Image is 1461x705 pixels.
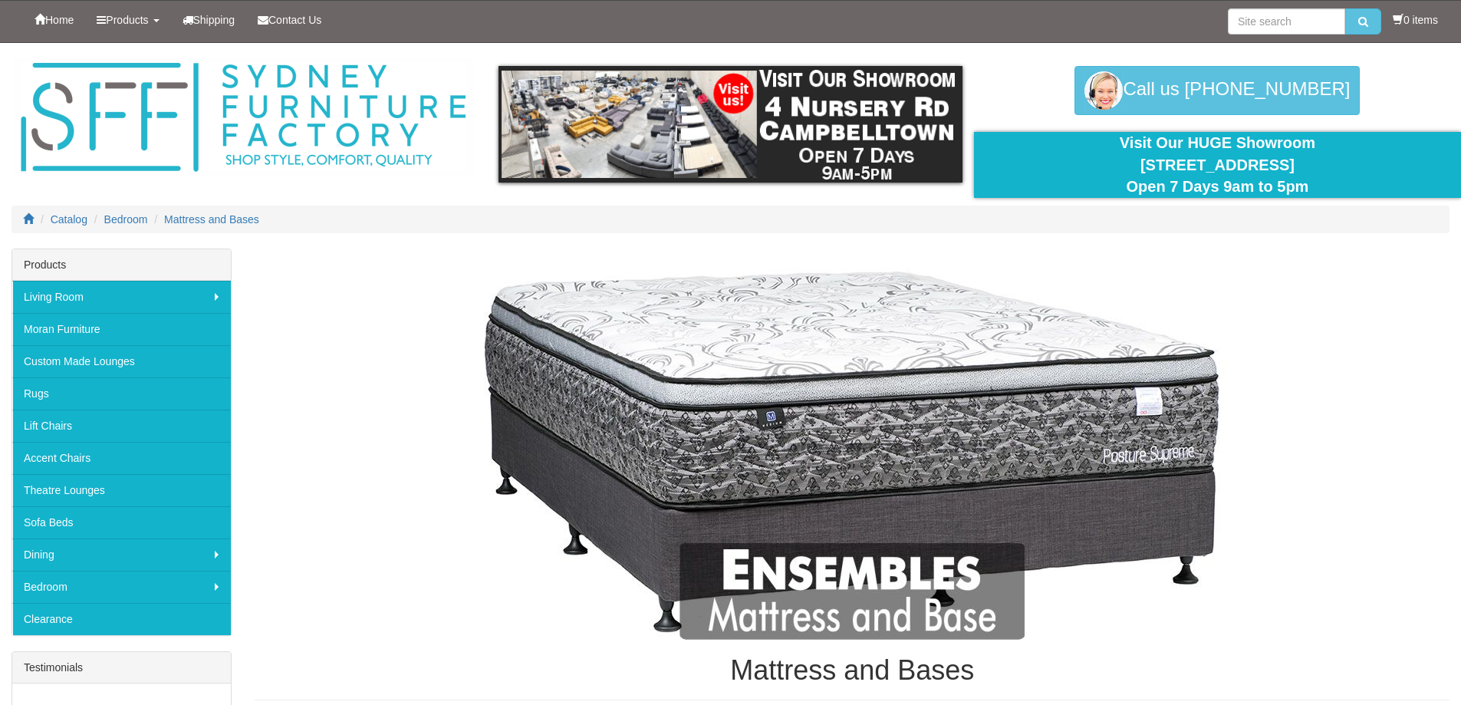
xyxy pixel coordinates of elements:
[12,249,231,281] div: Products
[51,213,87,226] a: Catalog
[23,1,85,39] a: Home
[12,442,231,474] a: Accent Chairs
[246,1,333,39] a: Contact Us
[268,14,321,26] span: Contact Us
[12,281,231,313] a: Living Room
[12,313,231,345] a: Moran Furniture
[85,1,170,39] a: Products
[13,58,473,177] img: Sydney Furniture Factory
[12,603,231,635] a: Clearance
[1228,8,1345,35] input: Site search
[106,14,148,26] span: Products
[12,652,231,684] div: Testimonials
[12,377,231,410] a: Rugs
[12,474,231,506] a: Theatre Lounges
[12,345,231,377] a: Custom Made Lounges
[12,571,231,603] a: Bedroom
[986,132,1449,198] div: Visit Our HUGE Showroom [STREET_ADDRESS] Open 7 Days 9am to 5pm
[12,410,231,442] a: Lift Chairs
[1393,12,1438,28] li: 0 items
[104,213,148,226] a: Bedroom
[499,66,962,183] img: showroom.gif
[45,14,74,26] span: Home
[171,1,247,39] a: Shipping
[164,213,259,226] a: Mattress and Bases
[392,256,1312,640] img: Mattress and Bases
[193,14,235,26] span: Shipping
[255,655,1449,686] h1: Mattress and Bases
[12,506,231,539] a: Sofa Beds
[12,539,231,571] a: Dining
